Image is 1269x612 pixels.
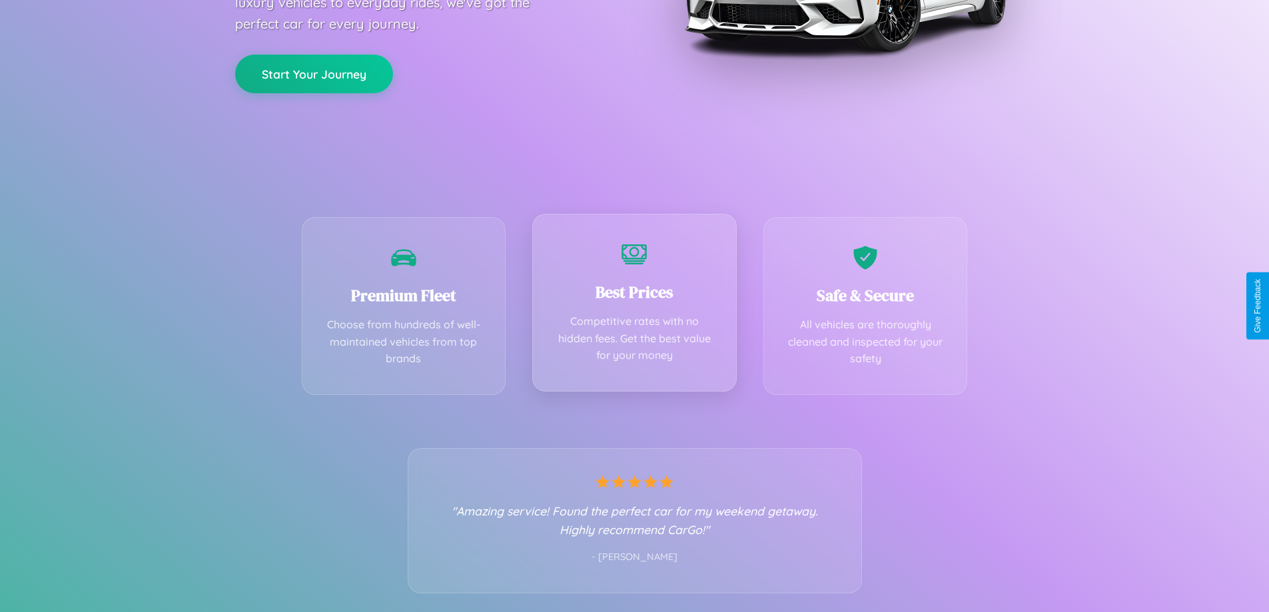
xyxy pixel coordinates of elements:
p: Choose from hundreds of well-maintained vehicles from top brands [322,316,486,368]
h3: Premium Fleet [322,284,486,306]
button: Start Your Journey [235,55,393,93]
p: All vehicles are thoroughly cleaned and inspected for your safety [784,316,947,368]
p: "Amazing service! Found the perfect car for my weekend getaway. Highly recommend CarGo!" [435,501,835,539]
p: - [PERSON_NAME] [435,549,835,566]
h3: Best Prices [553,281,716,303]
p: Competitive rates with no hidden fees. Get the best value for your money [553,313,716,364]
h3: Safe & Secure [784,284,947,306]
div: Give Feedback [1253,279,1262,333]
